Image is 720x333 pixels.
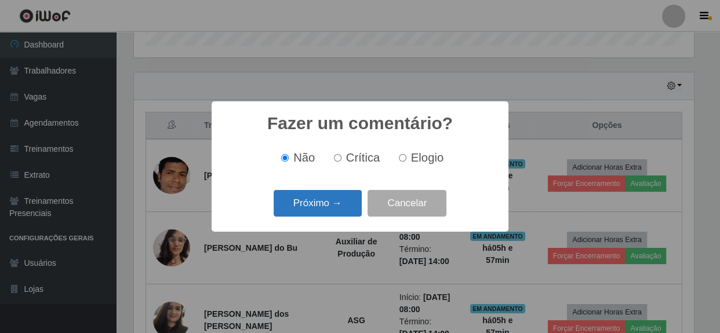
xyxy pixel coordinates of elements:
input: Não [281,154,289,162]
input: Crítica [334,154,341,162]
span: Elogio [411,151,443,164]
span: Crítica [346,151,380,164]
h2: Fazer um comentário? [267,113,453,134]
input: Elogio [399,154,406,162]
button: Próximo → [274,190,362,217]
button: Cancelar [368,190,446,217]
span: Não [293,151,315,164]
